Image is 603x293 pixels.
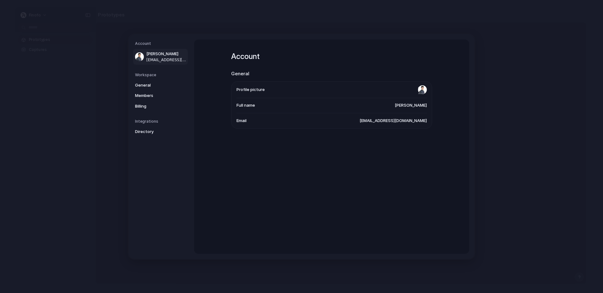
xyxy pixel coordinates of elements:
[395,102,427,109] span: [PERSON_NAME]
[133,127,188,137] a: Directory
[146,57,187,62] span: [EMAIL_ADDRESS][DOMAIN_NAME]
[146,51,187,57] span: [PERSON_NAME]
[360,117,427,124] span: [EMAIL_ADDRESS][DOMAIN_NAME]
[133,91,188,101] a: Members
[133,101,188,111] a: Billing
[133,49,188,65] a: [PERSON_NAME][EMAIL_ADDRESS][DOMAIN_NAME]
[135,119,188,124] h5: Integrations
[231,70,432,77] h2: General
[231,51,432,62] h1: Account
[236,86,265,93] span: Profile picture
[236,117,247,124] span: Email
[135,93,175,99] span: Members
[135,129,175,135] span: Directory
[135,103,175,109] span: Billing
[135,72,188,77] h5: Workspace
[236,102,255,109] span: Full name
[135,82,175,88] span: General
[135,41,188,46] h5: Account
[133,80,188,90] a: General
